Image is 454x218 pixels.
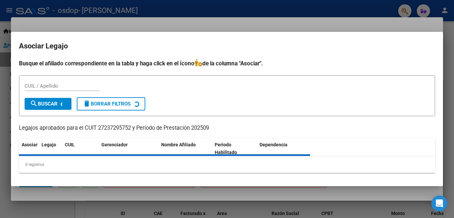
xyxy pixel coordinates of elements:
span: Dependencia [260,142,287,147]
span: Nombre Afiliado [161,142,196,147]
button: Borrar Filtros [77,97,145,110]
button: Buscar [25,98,71,110]
p: Legajos aprobados para el CUIT 27237295752 y Período de Prestación 202509 [19,124,435,132]
mat-icon: search [30,100,38,108]
h2: Asociar Legajo [19,40,435,52]
mat-icon: delete [83,100,91,108]
span: CUIL [65,142,75,147]
span: Gerenciador [101,142,128,147]
span: Periodo Habilitado [215,142,237,155]
datatable-header-cell: Nombre Afiliado [159,138,212,160]
datatable-header-cell: Periodo Habilitado [212,138,257,160]
span: Borrar Filtros [83,101,131,107]
datatable-header-cell: Asociar [19,138,39,160]
span: Legajo [42,142,56,147]
span: Asociar [22,142,38,147]
datatable-header-cell: CUIL [62,138,99,160]
span: Buscar [30,101,57,107]
datatable-header-cell: Legajo [39,138,62,160]
div: 0 registros [19,156,435,173]
h4: Busque el afiliado correspondiente en la tabla y haga click en el ícono de la columna "Asociar". [19,59,435,68]
datatable-header-cell: Dependencia [257,138,310,160]
div: Open Intercom Messenger [431,195,447,211]
datatable-header-cell: Gerenciador [99,138,159,160]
